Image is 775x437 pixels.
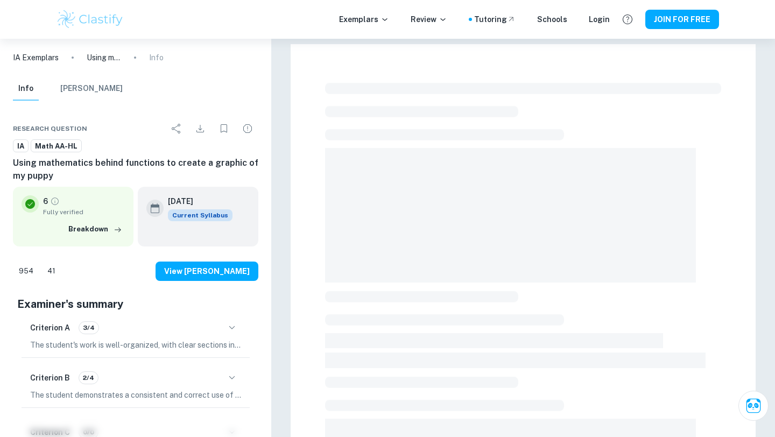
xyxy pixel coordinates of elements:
[87,52,121,64] p: Using mathematics behind functions to create a graphic of my puppy
[56,9,124,30] img: Clastify logo
[60,77,123,101] button: [PERSON_NAME]
[31,141,81,152] span: Math AA-HL
[13,139,29,153] a: IA
[30,322,70,334] h6: Criterion A
[168,209,232,221] div: This exemplar is based on the current syllabus. Feel free to refer to it for inspiration/ideas wh...
[168,209,232,221] span: Current Syllabus
[738,391,769,421] button: Ask Clai
[13,157,258,182] h6: Using mathematics behind functions to create a graphic of my puppy
[50,196,60,206] a: Grade fully verified
[13,77,39,101] button: Info
[79,323,98,333] span: 3/4
[43,207,125,217] span: Fully verified
[41,263,61,280] div: Dislike
[189,118,211,139] div: Download
[156,262,258,281] button: View [PERSON_NAME]
[13,52,59,64] a: IA Exemplars
[41,266,61,277] span: 41
[474,13,516,25] a: Tutoring
[618,10,637,29] button: Help and Feedback
[168,195,224,207] h6: [DATE]
[17,296,254,312] h5: Examiner's summary
[30,389,241,401] p: The student demonstrates a consistent and correct use of mathematical notation, symbols, and term...
[13,124,87,133] span: Research question
[66,221,125,237] button: Breakdown
[537,13,567,25] a: Schools
[30,339,241,351] p: The student's work is well-organized, with clear sections including introduction, body, and concl...
[31,139,82,153] a: Math AA-HL
[339,13,389,25] p: Exemplars
[645,10,719,29] button: JOIN FOR FREE
[79,373,98,383] span: 2/4
[13,266,39,277] span: 954
[166,118,187,139] div: Share
[13,263,39,280] div: Like
[589,13,610,25] a: Login
[43,195,48,207] p: 6
[237,118,258,139] div: Report issue
[411,13,447,25] p: Review
[213,118,235,139] div: Bookmark
[30,372,70,384] h6: Criterion B
[13,141,28,152] span: IA
[149,52,164,64] p: Info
